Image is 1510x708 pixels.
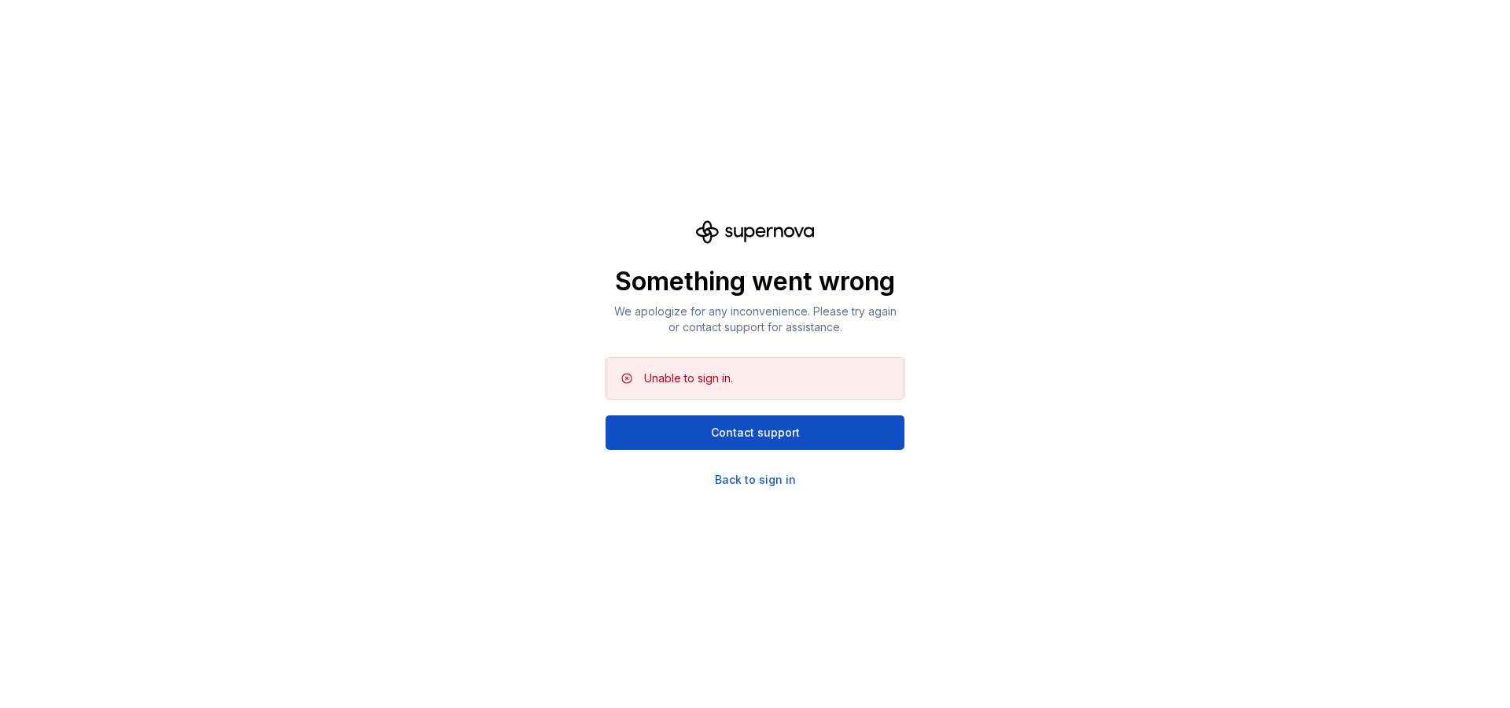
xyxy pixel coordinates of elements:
p: Something went wrong [606,266,904,297]
a: Back to sign in [715,472,796,488]
div: Unable to sign in. [644,371,733,386]
button: Contact support [606,415,904,450]
p: We apologize for any inconvenience. Please try again or contact support for assistance. [606,304,904,335]
span: Contact support [711,425,800,441]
